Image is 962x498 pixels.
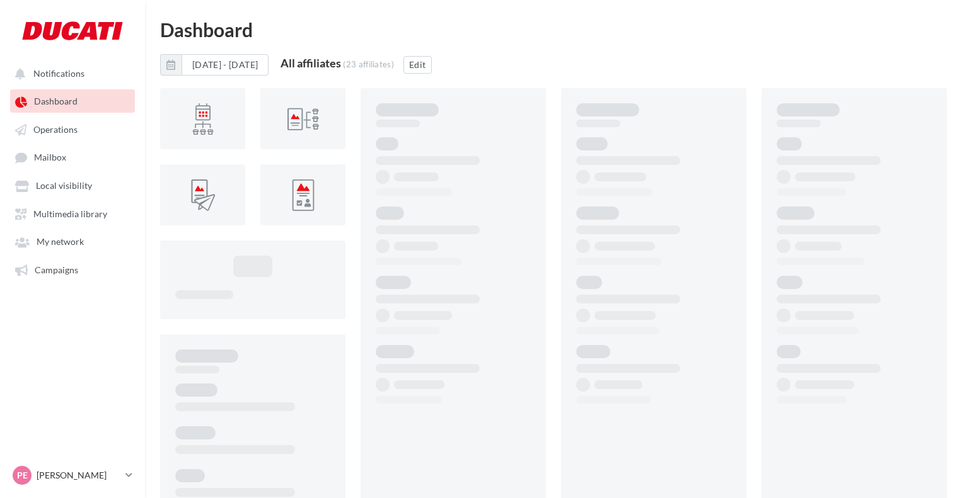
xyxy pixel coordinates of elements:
a: Multimedia library [8,202,137,225]
span: Dashboard [34,96,78,107]
div: (23 affiliates) [343,59,394,69]
span: Mailbox [34,152,66,163]
button: [DATE] - [DATE] [160,54,269,76]
span: Notifications [33,68,84,79]
span: Campaigns [35,264,78,275]
p: [PERSON_NAME] [37,469,120,482]
span: Operations [33,124,78,135]
span: Multimedia library [33,208,107,219]
button: Edit [403,56,431,74]
button: Notifications [8,62,132,84]
a: My network [8,230,137,252]
div: Dashboard [160,20,947,39]
a: Campaigns [8,258,137,281]
button: [DATE] - [DATE] [182,54,269,76]
a: PE [PERSON_NAME] [10,463,135,487]
a: Mailbox [8,145,137,169]
a: Operations [8,118,137,140]
a: Dashboard [8,89,137,112]
span: Local visibility [36,181,92,191]
div: All affiliates [281,57,341,69]
span: My network [37,237,84,247]
a: Local visibility [8,174,137,196]
span: PE [17,469,28,482]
